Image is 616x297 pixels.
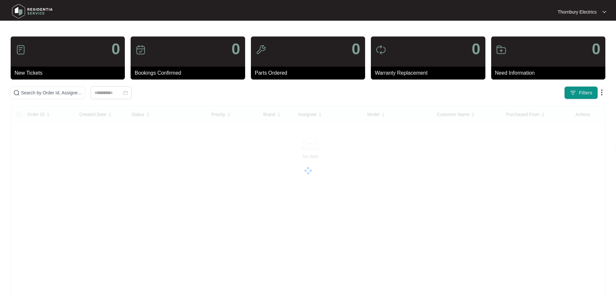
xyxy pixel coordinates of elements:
img: icon [376,45,386,55]
span: Filters [579,90,592,96]
p: Warranty Replacement [375,69,485,77]
p: 0 [592,41,600,57]
img: filter icon [570,90,576,96]
p: 0 [112,41,120,57]
img: icon [256,45,266,55]
img: icon [135,45,146,55]
p: Thornbury Electrics [557,9,597,15]
p: Need Information [495,69,605,77]
p: 0 [232,41,240,57]
p: New Tickets [15,69,125,77]
p: Parts Ordered [255,69,365,77]
button: filter iconFilters [564,86,598,99]
img: icon [496,45,506,55]
input: Search by Order Id, Assignee Name, Customer Name, Brand and Model [21,89,82,96]
img: icon [16,45,26,55]
p: 0 [351,41,360,57]
p: Bookings Confirmed [135,69,245,77]
img: search-icon [13,90,20,96]
img: residentia service logo [10,2,55,21]
img: dropdown arrow [598,89,606,96]
img: dropdown arrow [602,10,606,14]
p: 0 [472,41,481,57]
